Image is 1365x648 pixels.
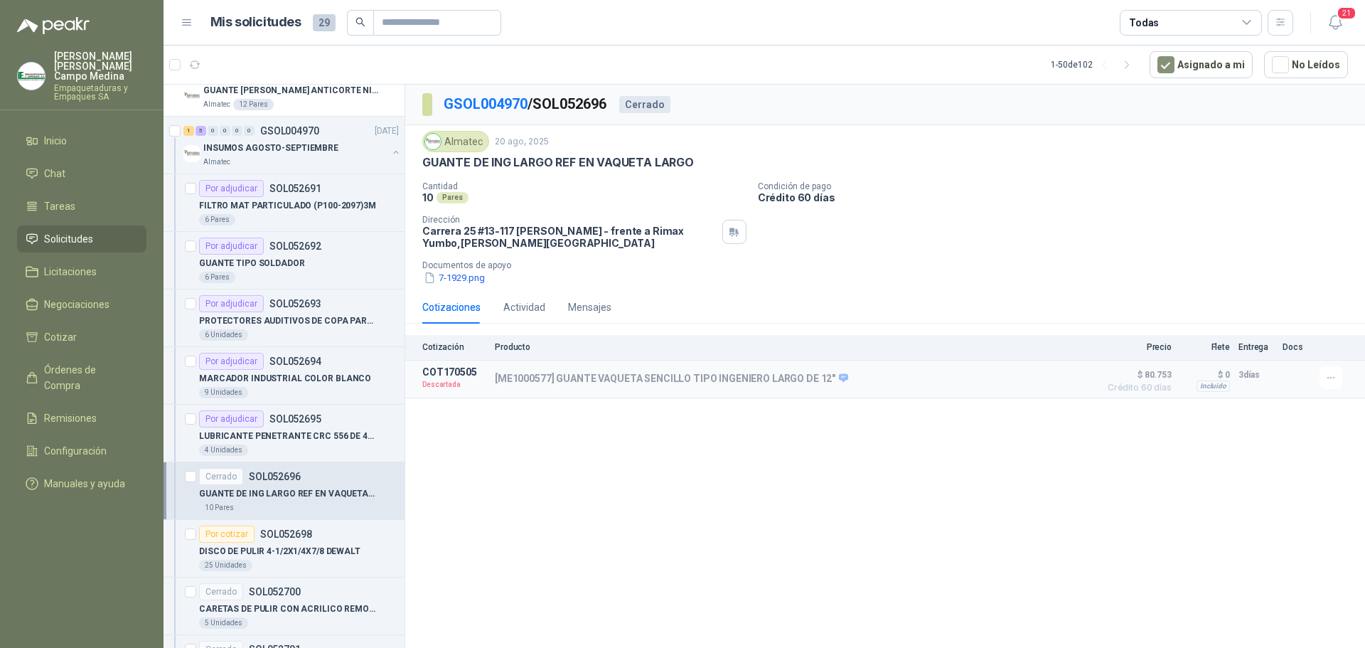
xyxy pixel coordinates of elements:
div: 9 Unidades [199,387,248,398]
p: / SOL052696 [444,93,608,115]
div: Cerrado [619,96,670,113]
div: Mensajes [568,299,611,315]
span: $ 80.753 [1101,366,1172,383]
span: 29 [313,14,336,31]
span: Inicio [44,133,67,149]
p: [PERSON_NAME] [PERSON_NAME] Campo Medina [54,51,146,81]
div: 4 Unidades [199,445,248,456]
img: Company Logo [18,63,45,90]
a: Cotizar [17,324,146,351]
a: Solicitudes [17,225,146,253]
div: Cerrado [199,468,243,485]
span: Solicitudes [44,231,93,247]
p: Almatec [203,99,230,110]
div: Por adjudicar [199,353,264,370]
span: search [355,17,365,27]
p: [ME1000577] GUANTE VAQUETA SENCILLO TIPO INGENIERO LARGO DE 12" [495,373,848,386]
p: 10 [422,191,434,203]
p: Cantidad [422,181,746,191]
p: Entrega [1238,342,1274,352]
div: 25 Unidades [199,560,252,571]
p: Almatec [203,156,230,168]
p: Cotización [422,342,486,352]
p: GUANTE DE ING LARGO REF EN VAQUETA LARGO [199,487,376,501]
p: Empaquetaduras y Empaques SA [54,84,146,101]
span: Licitaciones [44,264,97,280]
a: Tareas [17,193,146,220]
p: SOL052700 [249,587,301,597]
p: [DATE] [375,124,399,138]
p: Docs [1283,342,1311,352]
p: SOL052695 [269,414,321,424]
span: 21 [1337,6,1356,20]
div: Por adjudicar [199,180,264,197]
a: Licitaciones [17,258,146,285]
p: SOL052694 [269,356,321,366]
p: SOL052693 [269,299,321,309]
a: Por adjudicarSOL052694MARCADOR INDUSTRIAL COLOR BLANCO9 Unidades [164,347,405,405]
p: DISCO DE PULIR 4-1/2X1/4X7/8 DEWALT [199,545,360,558]
p: GSOL004970 [260,126,319,136]
div: 1 - 50 de 102 [1051,53,1138,76]
a: Remisiones [17,405,146,432]
a: Órdenes de Compra [17,356,146,399]
p: LUBRICANTE PENETRANTE CRC 556 DE 400ML [199,430,376,443]
span: Crédito 60 días [1101,383,1172,392]
p: PROTECTORES AUDITIVOS DE COPA PARA CASCO [199,314,376,328]
span: Chat [44,166,65,181]
span: Cotizar [44,329,77,345]
a: CerradoSOL052696GUANTE DE ING LARGO REF EN VAQUETA LARGO10 Pares [164,462,405,520]
p: Documentos de apoyo [422,260,1359,270]
a: Inicio [17,127,146,154]
div: 6 Unidades [199,329,248,341]
div: 12 Pares [233,99,274,110]
div: Por adjudicar [199,238,264,255]
div: 1 [183,126,194,136]
span: Configuración [44,443,107,459]
a: CerradoSOL052700CARETAS DE PULIR CON ACRILICO REMOVIBLE5 Unidades [164,578,405,635]
p: SOL052691 [269,184,321,193]
a: Manuales y ayuda [17,470,146,497]
a: Chat [17,160,146,187]
p: Carrera 25 #13-117 [PERSON_NAME] - frente a Rimax Yumbo , [PERSON_NAME][GEOGRAPHIC_DATA] [422,225,717,249]
p: FILTRO MAT PARTICULADO (P100-2097)3M [199,199,376,213]
span: Órdenes de Compra [44,362,133,393]
a: Por adjudicarSOL052695LUBRICANTE PENETRANTE CRC 556 DE 400ML4 Unidades [164,405,405,462]
a: GSOL004970 [444,95,528,112]
p: SOL052696 [249,472,301,482]
img: Company Logo [183,87,200,105]
p: 3 días [1238,366,1274,383]
div: Por adjudicar [199,295,264,312]
p: $ 0 [1180,366,1230,383]
div: Actividad [503,299,545,315]
a: Por cotizarSOL052698DISCO DE PULIR 4-1/2X1/4X7/8 DEWALT25 Unidades [164,520,405,578]
p: Condición de pago [758,181,1359,191]
div: 0 [244,126,255,136]
a: Negociaciones [17,291,146,318]
div: Todas [1129,15,1159,31]
span: Manuales y ayuda [44,476,125,492]
div: Por adjudicar [199,410,264,427]
img: Company Logo [425,134,441,149]
div: 0 [220,126,230,136]
div: Incluido [1197,381,1230,392]
p: Dirección [422,215,717,225]
div: Cerrado [199,583,243,600]
p: INSUMOS AGOSTO-SEPTIEMBRE [203,142,338,155]
span: Remisiones [44,410,97,426]
p: COT170505 [422,366,486,378]
a: Por adjudicarSOL052692GUANTE TIPO SOLDADOR6 Pares [164,232,405,290]
div: Por cotizar [199,526,255,543]
a: Por adjudicarSOL052691FILTRO MAT PARTICULADO (P100-2097)3M6 Pares [164,174,405,232]
a: Por adjudicarSOL052693PROTECTORES AUDITIVOS DE COPA PARA CASCO6 Unidades [164,290,405,347]
a: CerradoSOL052751[DATE] Company LogoGUANTE [PERSON_NAME] ANTICORTE NIV 5 TALLA LAlmatec12 Pares [164,59,405,117]
p: CARETAS DE PULIR CON ACRILICO REMOVIBLE [199,602,376,616]
p: 20 ago, 2025 [495,135,549,149]
div: Almatec [422,131,489,152]
p: GUANTE TIPO SOLDADOR [199,257,305,270]
h1: Mis solicitudes [210,12,301,33]
button: 21 [1322,10,1348,36]
div: 5 Unidades [199,617,248,629]
a: 1 5 0 0 0 0 GSOL004970[DATE] Company LogoINSUMOS AGOSTO-SEPTIEMBREAlmatec [183,122,402,168]
div: 5 [196,126,206,136]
